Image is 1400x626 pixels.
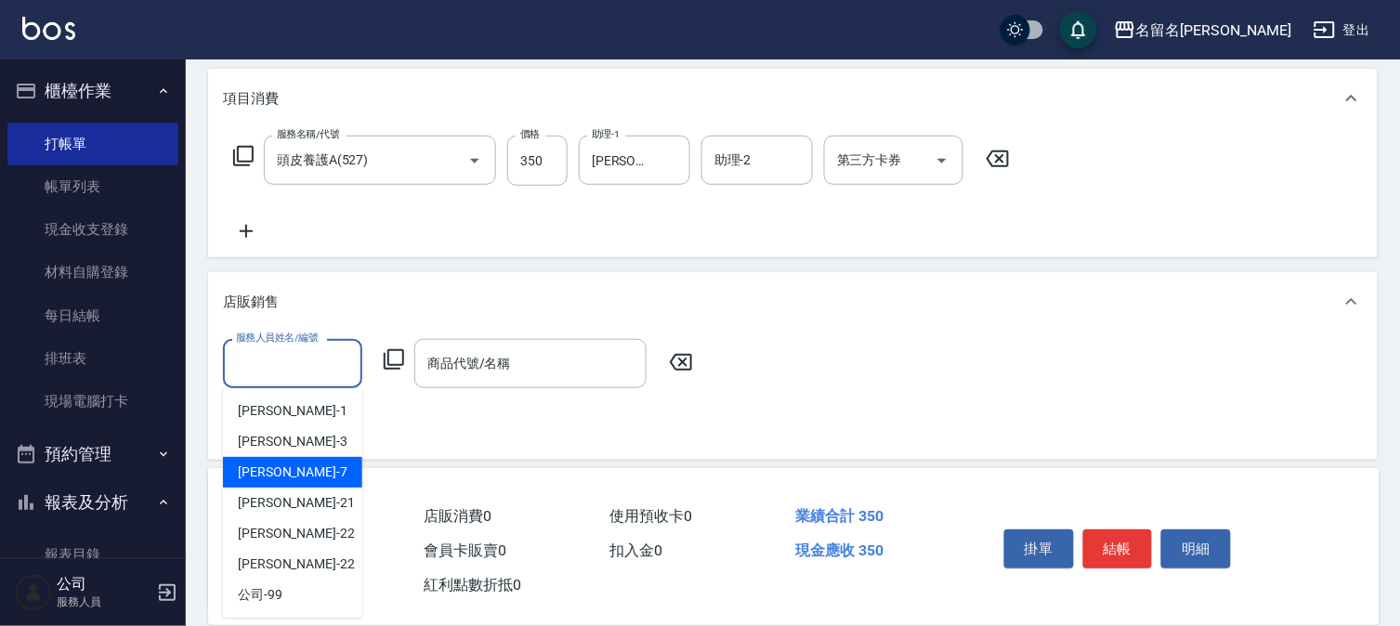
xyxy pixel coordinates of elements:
p: 店販銷售 [223,293,279,312]
span: 扣入金 0 [609,541,662,559]
a: 排班表 [7,337,178,380]
button: 名留名[PERSON_NAME] [1106,11,1299,49]
a: 打帳單 [7,123,178,165]
button: 預約管理 [7,430,178,478]
div: 名留名[PERSON_NAME] [1136,19,1291,42]
button: 掛單 [1004,529,1074,568]
a: 每日結帳 [7,294,178,337]
label: 價格 [520,127,540,141]
span: [PERSON_NAME] -1 [238,401,347,421]
span: 公司 -99 [238,585,282,605]
button: Open [927,146,957,176]
span: 業績合計 350 [795,507,883,525]
span: 紅利點數折抵 0 [424,576,521,593]
div: 項目消費 [208,69,1378,128]
a: 材料自購登錄 [7,251,178,293]
img: Logo [22,17,75,40]
a: 帳單列表 [7,165,178,208]
h5: 公司 [57,575,151,593]
button: Open [460,146,490,176]
p: 項目消費 [223,89,279,109]
a: 現場電腦打卡 [7,380,178,423]
span: 使用預收卡 0 [609,507,692,525]
span: [PERSON_NAME] -3 [238,432,347,451]
button: 櫃檯作業 [7,67,178,115]
button: 報表及分析 [7,478,178,527]
span: 會員卡販賣 0 [424,541,506,559]
span: [PERSON_NAME] -22 [238,524,355,543]
button: 結帳 [1083,529,1153,568]
button: save [1060,11,1097,48]
img: Person [15,574,52,611]
span: 現金應收 350 [795,541,883,559]
button: 登出 [1306,13,1378,47]
label: 助理-1 [592,127,620,141]
a: 報表目錄 [7,533,178,576]
span: 店販消費 0 [424,507,491,525]
div: 店販銷售 [208,272,1378,332]
button: 明細 [1161,529,1231,568]
span: [PERSON_NAME] -7 [238,463,347,482]
a: 現金收支登錄 [7,208,178,251]
span: [PERSON_NAME] -21 [238,493,355,513]
span: [PERSON_NAME] -22 [238,554,355,574]
p: 服務人員 [57,593,151,610]
label: 服務名稱/代號 [277,127,339,141]
label: 服務人員姓名/編號 [236,331,318,345]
